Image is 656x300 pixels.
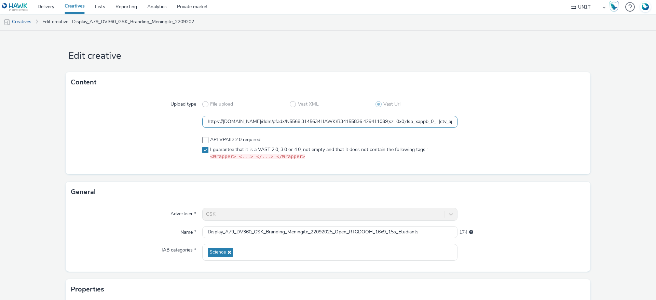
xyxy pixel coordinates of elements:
[609,1,619,12] img: Hawk Academy
[210,154,305,159] code: <Wrapper> <...> </...> </Wrapper>
[168,98,199,108] label: Upload type
[3,19,10,26] img: mobile
[71,284,104,295] h3: Properties
[71,187,96,197] h3: General
[159,244,199,254] label: IAB categories *
[210,146,428,161] span: I guarantee that it is a VAST 2.0, 3.0 or 4.0, not empty and that it does not contain the followi...
[640,2,651,12] img: Account FR
[298,101,319,108] span: Vast XML
[609,1,622,12] a: Hawk Academy
[210,101,233,108] span: File upload
[66,50,590,63] h1: Edit creative
[459,229,467,236] span: 174
[202,116,457,128] input: Vast URL
[39,14,203,30] a: Edit creative : Display_A79_DV360_GSK_Branding_Meningite_22092025_Open_RTGDOOH_16x9_15s_Etudiants
[210,136,260,143] span: API VPAID 2.0 required
[383,101,400,108] span: Vast Url
[202,226,457,238] input: Name
[469,229,473,236] div: Maximum 255 characters
[178,226,199,236] label: Name *
[168,208,199,217] label: Advertiser *
[71,77,96,87] h3: Content
[2,3,28,11] img: undefined Logo
[209,249,226,255] span: Science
